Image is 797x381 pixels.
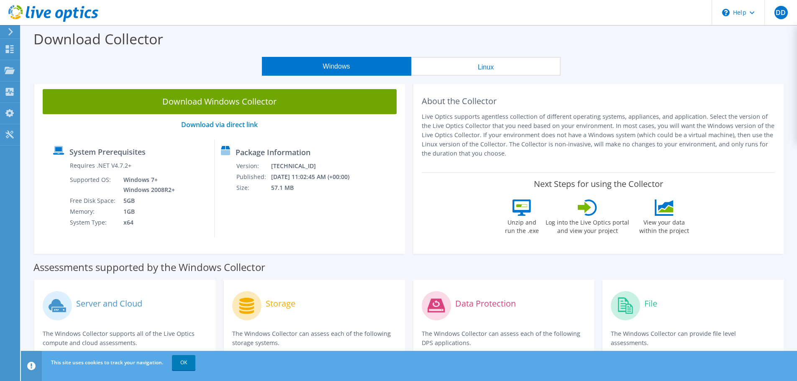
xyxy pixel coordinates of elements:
[236,171,271,182] td: Published:
[502,216,541,235] label: Unzip and run the .exe
[455,299,516,308] label: Data Protection
[69,195,117,206] td: Free Disk Space:
[117,206,177,217] td: 1GB
[774,6,788,19] span: DD
[266,299,295,308] label: Storage
[69,148,146,156] label: System Prerequisites
[634,216,694,235] label: View your data within the project
[236,182,271,193] td: Size:
[69,174,117,195] td: Supported OS:
[422,329,586,348] p: The Windows Collector can assess each of the following DPS applications.
[181,120,258,129] a: Download via direct link
[43,329,207,348] p: The Windows Collector supports all of the Live Optics compute and cloud assessments.
[411,57,561,76] button: Linux
[534,179,663,189] label: Next Steps for using the Collector
[545,216,630,235] label: Log into the Live Optics portal and view your project
[51,359,163,366] span: This site uses cookies to track your navigation.
[271,182,361,193] td: 57.1 MB
[70,161,131,170] label: Requires .NET V4.7.2+
[117,195,177,206] td: 5GB
[76,299,142,308] label: Server and Cloud
[271,161,361,171] td: [TECHNICAL_ID]
[236,161,271,171] td: Version:
[611,329,775,348] p: The Windows Collector can provide file level assessments.
[271,171,361,182] td: [DATE] 11:02:45 AM (+00:00)
[172,355,195,370] a: OK
[43,89,397,114] a: Download Windows Collector
[33,29,163,49] label: Download Collector
[232,329,397,348] p: The Windows Collector can assess each of the following storage systems.
[422,112,776,158] p: Live Optics supports agentless collection of different operating systems, appliances, and applica...
[236,148,310,156] label: Package Information
[69,217,117,228] td: System Type:
[422,96,776,106] h2: About the Collector
[644,299,657,308] label: File
[722,9,730,16] svg: \n
[69,206,117,217] td: Memory:
[262,57,411,76] button: Windows
[117,217,177,228] td: x64
[33,263,265,271] label: Assessments supported by the Windows Collector
[117,174,177,195] td: Windows 7+ Windows 2008R2+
